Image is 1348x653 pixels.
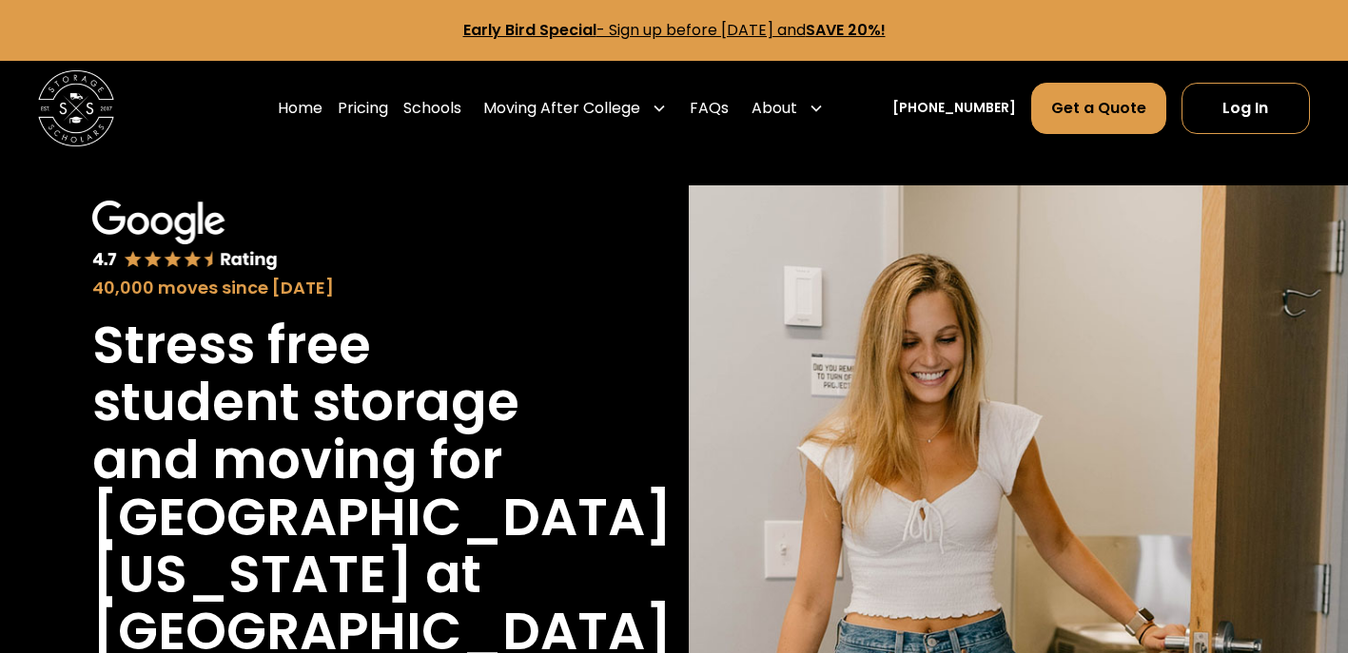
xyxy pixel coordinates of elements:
a: Schools [403,82,461,135]
a: Pricing [338,82,388,135]
div: Moving After College [476,82,674,135]
div: About [744,82,831,135]
a: Early Bird Special- Sign up before [DATE] andSAVE 20%! [463,19,886,41]
div: About [752,97,797,120]
strong: SAVE 20%! [806,19,886,41]
a: Home [278,82,322,135]
a: [PHONE_NUMBER] [892,98,1016,118]
div: Moving After College [483,97,640,120]
a: Log In [1182,83,1311,134]
a: FAQs [690,82,729,135]
a: Get a Quote [1031,83,1166,134]
img: Storage Scholars main logo [38,70,114,146]
h1: Stress free student storage and moving for [92,317,567,489]
img: Google 4.7 star rating [92,201,278,272]
strong: Early Bird Special [463,19,596,41]
div: 40,000 moves since [DATE] [92,276,567,301]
